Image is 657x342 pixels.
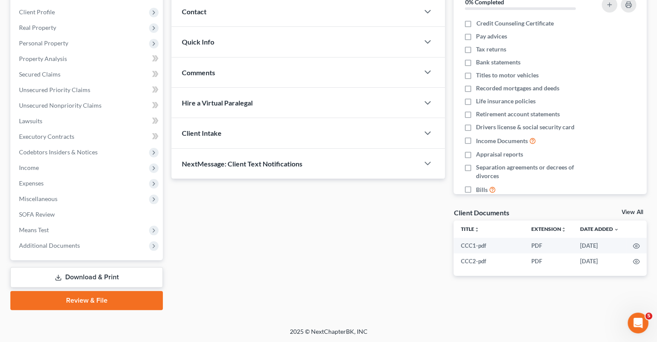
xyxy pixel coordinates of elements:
[524,253,573,269] td: PDF
[19,164,39,171] span: Income
[19,102,102,109] span: Unsecured Nonpriority Claims
[182,160,302,168] span: NextMessage: Client Text Notifications
[19,226,49,233] span: Means Test
[622,209,643,215] a: View All
[476,45,506,54] span: Tax returns
[182,99,253,107] span: Hire a Virtual Paralegal
[19,8,55,16] span: Client Profile
[19,211,55,218] span: SOFA Review
[476,163,591,180] span: Separation agreements or decrees of divorces
[476,84,559,93] span: Recorded mortgages and deeds
[476,71,539,80] span: Titles to motor vehicles
[460,226,479,232] a: Titleunfold_more
[19,55,67,62] span: Property Analysis
[454,238,524,253] td: CCC1-pdf
[454,253,524,269] td: CCC2-pdf
[10,291,163,310] a: Review & File
[476,123,574,131] span: Drivers license & social security card
[476,97,536,105] span: Life insurance policies
[476,58,521,67] span: Bank statements
[182,38,214,46] span: Quick Info
[628,313,648,333] iframe: Intercom live chat
[476,137,528,145] span: Income Documents
[19,39,68,47] span: Personal Property
[476,110,560,118] span: Retirement account statements
[531,226,566,232] a: Extensionunfold_more
[454,208,509,217] div: Client Documents
[19,242,80,249] span: Additional Documents
[476,32,507,41] span: Pay advices
[476,150,523,159] span: Appraisal reports
[19,179,44,187] span: Expenses
[476,185,488,194] span: Bills
[12,82,163,98] a: Unsecured Priority Claims
[12,129,163,144] a: Executory Contracts
[573,253,626,269] td: [DATE]
[12,67,163,82] a: Secured Claims
[19,24,56,31] span: Real Property
[524,238,573,253] td: PDF
[474,227,479,232] i: unfold_more
[573,238,626,253] td: [DATE]
[580,226,619,232] a: Date Added expand_more
[19,133,74,140] span: Executory Contracts
[19,117,42,125] span: Lawsuits
[19,195,57,202] span: Miscellaneous
[476,19,553,28] span: Credit Counseling Certificate
[19,86,90,93] span: Unsecured Priority Claims
[12,51,163,67] a: Property Analysis
[561,227,566,232] i: unfold_more
[614,227,619,232] i: expand_more
[182,7,206,16] span: Contact
[19,148,98,156] span: Codebtors Insiders & Notices
[182,68,215,77] span: Comments
[12,98,163,113] a: Unsecured Nonpriority Claims
[645,313,652,320] span: 5
[12,113,163,129] a: Lawsuits
[19,70,60,78] span: Secured Claims
[10,267,163,288] a: Download & Print
[182,129,222,137] span: Client Intake
[12,207,163,222] a: SOFA Review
